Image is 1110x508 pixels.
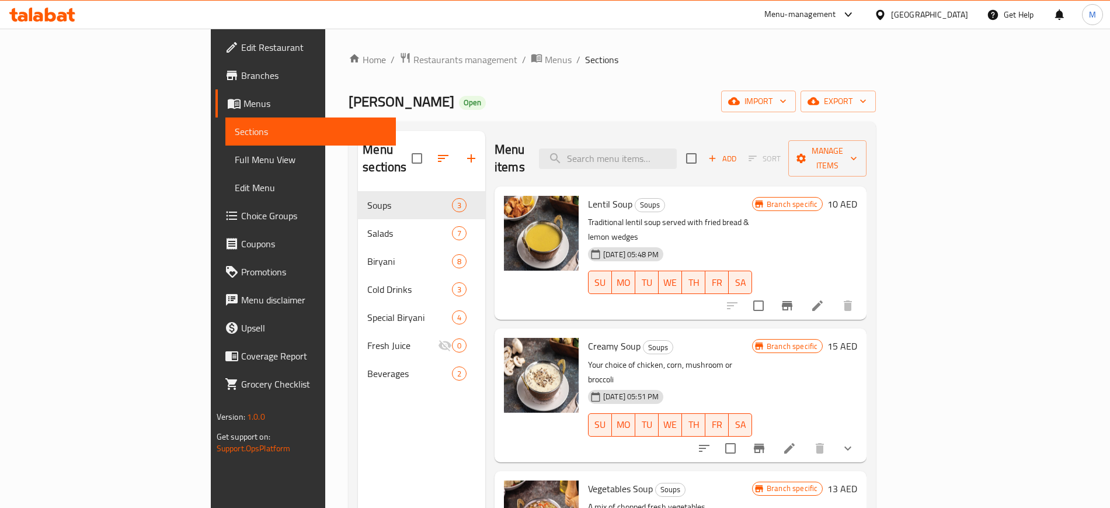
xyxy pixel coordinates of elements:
[225,146,396,174] a: Full Menu View
[235,153,387,167] span: Full Menu View
[773,292,801,320] button: Branch-specific-item
[241,293,387,307] span: Menu disclaimer
[367,367,452,381] span: Beverages
[241,377,387,391] span: Grocery Checklist
[217,409,245,424] span: Version:
[413,53,517,67] span: Restaurants management
[733,274,747,291] span: SA
[215,342,396,370] a: Coverage Report
[659,271,682,294] button: WE
[358,247,485,275] div: Biryani8
[810,94,867,109] span: export
[588,195,632,213] span: Lentil Soup
[746,293,771,318] span: Select to update
[215,314,396,342] a: Upsell
[453,256,466,267] span: 8
[827,196,857,212] h6: 10 AED
[834,292,862,320] button: delete
[358,191,485,219] div: Soups3
[215,286,396,314] a: Menu disclaimer
[710,416,724,433] span: FR
[453,340,466,351] span: 0
[349,52,876,67] nav: breadcrumb
[358,360,485,388] div: Beverages2
[588,215,752,244] p: Traditional lentil soup served with fried bread & lemon wedges
[788,140,867,177] button: Manage items
[452,282,467,296] div: items
[730,94,787,109] span: import
[762,341,822,352] span: Branch specific
[687,274,701,291] span: TH
[806,434,834,462] button: delete
[459,96,486,110] div: Open
[663,274,677,291] span: WE
[358,186,485,392] nav: Menu sections
[217,441,291,456] a: Support.OpsPlatform
[215,202,396,230] a: Choice Groups
[659,413,682,437] button: WE
[405,146,429,171] span: Select all sections
[682,271,705,294] button: TH
[453,368,466,379] span: 2
[453,284,466,295] span: 3
[215,230,396,258] a: Coupons
[367,254,452,268] span: Biryani
[453,200,466,211] span: 3
[429,144,457,172] span: Sort sections
[241,68,387,82] span: Branches
[217,429,270,444] span: Get support on:
[643,340,673,354] div: Soups
[215,61,396,89] a: Branches
[721,91,796,112] button: import
[635,413,659,437] button: TU
[655,483,686,497] div: Soups
[367,338,438,353] span: Fresh Juice
[399,52,517,67] a: Restaurants management
[599,249,663,260] span: [DATE] 05:48 PM
[1089,8,1096,21] span: M
[438,338,452,353] svg: Inactive section
[225,174,396,202] a: Edit Menu
[617,274,631,291] span: MO
[640,416,654,433] span: TU
[504,196,579,271] img: Lentil Soup
[588,271,612,294] button: SU
[798,144,857,173] span: Manage items
[215,33,396,61] a: Edit Restaurant
[241,265,387,279] span: Promotions
[215,370,396,398] a: Grocery Checklist
[729,271,752,294] button: SA
[810,299,824,313] a: Edit menu item
[827,481,857,497] h6: 13 AED
[635,271,659,294] button: TU
[215,258,396,286] a: Promotions
[588,413,612,437] button: SU
[705,271,729,294] button: FR
[891,8,968,21] div: [GEOGRAPHIC_DATA]
[367,282,452,296] span: Cold Drinks
[545,53,572,67] span: Menus
[588,480,653,497] span: Vegetables Soup
[539,148,677,169] input: search
[452,338,467,353] div: items
[729,413,752,437] button: SA
[215,89,396,118] a: Menus
[452,226,467,240] div: items
[593,274,607,291] span: SU
[453,312,466,323] span: 4
[241,209,387,223] span: Choice Groups
[225,118,396,146] a: Sections
[687,416,701,433] span: TH
[349,88,454,115] span: [PERSON_NAME]
[452,310,467,324] div: items
[745,434,773,462] button: Branch-specific-item
[241,40,387,54] span: Edit Restaurant
[741,150,788,168] span: Select section first
[782,441,796,455] a: Edit menu item
[705,413,729,437] button: FR
[635,198,664,212] span: Soups
[241,349,387,363] span: Coverage Report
